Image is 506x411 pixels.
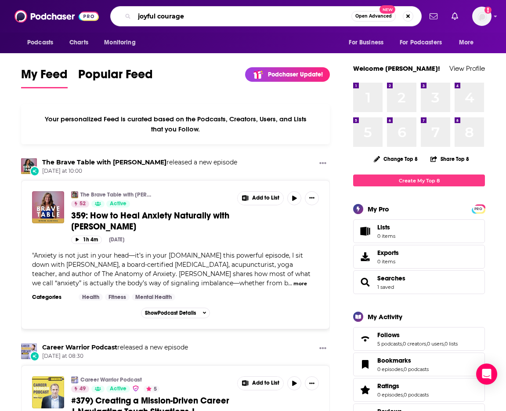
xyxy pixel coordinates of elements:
[21,343,37,359] img: Career Warrior Podcast
[426,9,441,24] a: Show notifications dropdown
[426,341,427,347] span: ,
[21,158,37,174] a: The Brave Table with Dr. Neeta Bhushan
[448,9,462,24] a: Show notifications dropdown
[293,280,307,287] button: more
[110,6,422,26] div: Search podcasts, credits, & more...
[30,166,40,176] div: New Episode
[80,191,153,198] a: The Brave Table with [PERSON_NAME]
[32,376,64,408] img: #379) Creating a Mission-Driven Career | Navigating Tough Situations | Mike Hayes
[343,34,394,51] button: open menu
[32,294,72,301] h3: Categories
[42,167,237,175] span: [DATE] at 10:00
[356,225,374,237] span: Lists
[69,36,88,49] span: Charts
[71,210,229,232] span: 359: How to Heal Anxiety Naturally with [PERSON_NAME]
[104,36,135,49] span: Monitoring
[377,392,403,398] a: 0 episodes
[403,341,426,347] a: 0 creators
[377,382,399,390] span: Ratings
[404,392,429,398] a: 0 podcasts
[305,376,319,390] button: Show More Button
[377,223,395,231] span: Lists
[473,206,484,212] span: PRO
[430,150,470,167] button: Share Top 8
[353,245,485,269] a: Exports
[42,353,188,360] span: [DATE] at 08:30
[369,153,423,164] button: Change Top 8
[353,175,485,186] a: Create My Top 8
[353,353,485,376] span: Bookmarks
[145,310,196,316] span: Show Podcast Details
[377,249,399,257] span: Exports
[472,7,492,26] img: User Profile
[377,331,400,339] span: Follows
[377,284,394,290] a: 1 saved
[444,341,445,347] span: ,
[377,233,395,239] span: 0 items
[353,378,485,402] span: Ratings
[453,34,485,51] button: open menu
[353,64,440,73] a: Welcome [PERSON_NAME]!
[402,341,403,347] span: ,
[377,223,390,231] span: Lists
[377,258,399,265] span: 0 items
[109,236,124,243] div: [DATE]
[80,200,86,208] span: 52
[379,5,395,14] span: New
[316,158,330,169] button: Show More Button
[252,195,279,201] span: Add to List
[238,377,283,390] button: Show More Button
[110,200,126,208] span: Active
[356,333,374,345] a: Follows
[21,34,65,51] button: open menu
[484,7,492,14] svg: Add a profile image
[427,341,444,347] a: 0 users
[268,71,323,78] p: Podchaser Update!
[351,11,396,22] button: Open AdvancedNew
[110,385,126,393] span: Active
[353,327,485,351] span: Follows
[42,343,117,351] a: Career Warrior Podcast
[377,331,458,339] a: Follows
[78,67,153,88] a: Popular Feed
[98,34,147,51] button: open menu
[134,9,351,23] input: Search podcasts, credits, & more...
[132,294,175,301] a: Mental Health
[400,36,442,49] span: For Podcasters
[403,366,404,372] span: ,
[356,358,374,371] a: Bookmarks
[71,376,78,383] img: Career Warrior Podcast
[32,251,311,287] span: "
[14,8,99,25] img: Podchaser - Follow, Share and Rate Podcasts
[106,386,130,393] a: Active
[71,191,78,198] img: The Brave Table with Dr. Neeta Bhushan
[288,279,292,287] span: ...
[377,366,403,372] a: 0 episodes
[32,191,64,223] img: 359: How to Heal Anxiety Naturally with Dr. Ellen Vora
[472,7,492,26] button: Show profile menu
[21,67,68,87] span: My Feed
[445,341,458,347] a: 0 lists
[42,343,188,352] h3: released a new episode
[394,34,455,51] button: open menu
[403,392,404,398] span: ,
[353,219,485,243] a: Lists
[472,7,492,26] span: Logged in as sarahhallprinc
[349,36,383,49] span: For Business
[377,382,429,390] a: Ratings
[71,210,231,232] a: 359: How to Heal Anxiety Naturally with [PERSON_NAME]
[141,308,210,318] button: ShowPodcast Details
[459,36,474,49] span: More
[132,385,139,392] img: verified Badge
[305,191,319,205] button: Show More Button
[356,276,374,288] a: Searches
[71,200,89,207] a: 52
[368,313,402,321] div: My Activity
[105,294,130,301] a: Fitness
[316,343,330,354] button: Show More Button
[377,274,405,282] a: Searches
